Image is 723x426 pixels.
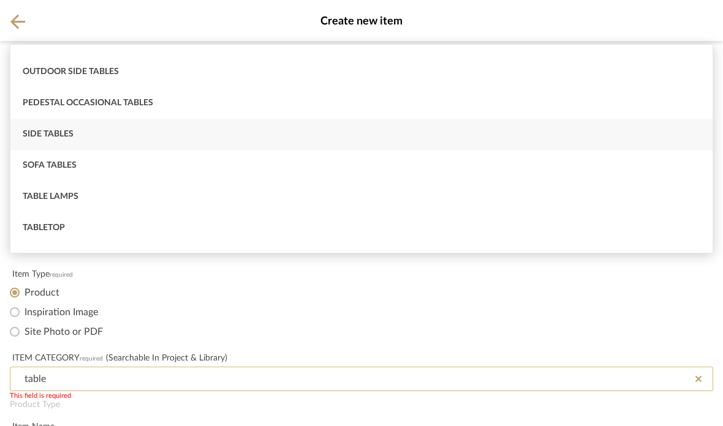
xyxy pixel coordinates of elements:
[10,7,713,38] span: Create new item
[25,326,103,338] label: Site Photo or PDF
[25,286,59,299] label: Product
[10,398,713,411] div: Product Type
[106,354,227,362] span: (Searchable in Project & Library)
[23,99,153,107] span: Pedestal Occasional Tables
[10,367,713,391] input: Type a category to search and select
[23,161,77,170] span: Sofa Tables
[10,268,713,280] div: Item Type
[23,192,78,201] span: Table Lamps
[23,67,119,76] span: Outdoor Side Tables
[10,283,713,342] mat-radio-group: Select item type
[25,306,98,318] label: Inspiration Image
[10,352,713,364] div: ITEM CATEGORY
[23,223,65,232] span: Tabletop
[80,356,103,362] span: required
[10,391,71,402] div: This field is required
[50,272,73,278] span: required
[23,130,74,138] span: Side Tables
